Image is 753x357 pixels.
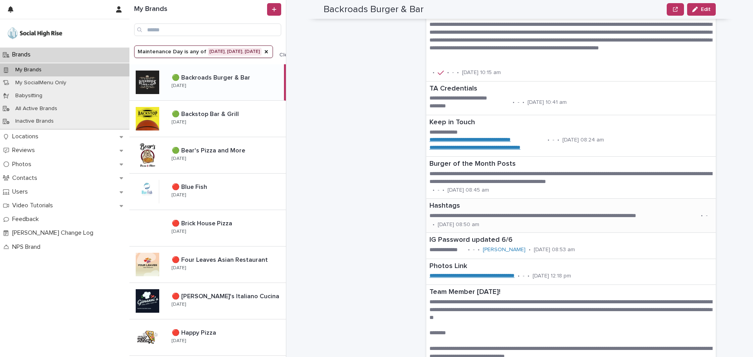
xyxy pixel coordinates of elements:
p: 🟢 Bear's Pizza and More [172,145,247,154]
p: Burger of the Month Posts [429,160,713,169]
p: Babysitting [9,92,49,99]
p: [DATE] [172,229,186,234]
p: • [433,69,435,76]
a: 🟢 Backstop Bar & Grill🟢 Backstop Bar & Grill [DATE] [129,101,286,137]
p: [DATE] 10:15 am [462,69,501,76]
p: 🔴 Brick House Pizza [172,218,234,227]
p: [DATE] 12:18 pm [533,273,571,279]
a: 🟢 Bear's Pizza and More🟢 Bear's Pizza and More [DATE] [129,137,286,174]
a: 🟢 Backroads Burger & Bar🟢 Backroads Burger & Bar [DATE] [129,64,286,101]
p: • [433,221,435,228]
p: • [518,273,520,279]
p: IG Password updated 6/6 [429,236,658,245]
p: [DATE] [172,83,186,89]
p: NPS Brand [9,243,47,251]
h2: Backroads Burger & Bar [324,4,424,15]
p: Brands [9,51,37,58]
p: [DATE] [172,265,186,271]
p: [DATE] [172,120,186,125]
p: - [523,273,524,279]
p: [DATE] [172,192,186,198]
p: My SocialMenu Only [9,80,73,86]
p: Contacts [9,174,44,182]
p: - [518,99,519,106]
button: Maintenance Day [134,45,273,58]
p: [DATE] 08:24 am [562,137,604,143]
p: Users [9,188,34,196]
a: 🔴 [PERSON_NAME]'s Italiano Cucina🔴 [PERSON_NAME]'s Italiano Cucina [DATE] [129,283,286,319]
p: • [527,273,529,279]
h1: My Brands [134,5,266,14]
p: • [478,246,480,253]
p: [DATE] 08:45 am [447,187,489,194]
p: - [473,246,475,253]
p: 🟢 Backroads Burger & Bar [172,72,252,82]
p: • [701,212,703,219]
span: Edit [701,7,711,12]
p: - [438,187,439,194]
p: • [433,187,435,194]
p: - [553,137,554,143]
p: Photos [9,161,38,168]
a: 🔴 Happy Pizza🔴 Happy Pizza [DATE] [129,319,286,356]
p: - [452,69,454,76]
p: Feedback [9,216,45,223]
p: • [468,246,470,253]
p: - [706,212,708,219]
p: [DATE] [172,338,186,344]
p: Photos Link [429,262,609,271]
p: 🔴 Four Leaves Asian Restaurant [172,255,269,264]
button: Edit [687,3,716,16]
p: 🔴 Blue Fish [172,182,209,191]
a: IG Password updated 6/6**** **** ****•-•[PERSON_NAME] •[DATE] 08:53 am [426,233,716,259]
p: Inactive Brands [9,118,60,125]
p: • [513,99,515,106]
p: Hashtags [429,202,713,210]
p: • [457,69,459,76]
p: TA Credentials [429,85,615,93]
p: • [442,187,444,194]
p: Keep in Touch [429,118,649,127]
p: [DATE] 10:41 am [527,99,567,106]
a: 🔴 Four Leaves Asian Restaurant🔴 Four Leaves Asian Restaurant [DATE] [129,246,286,283]
p: 🔴 [PERSON_NAME]'s Italiano Cucina [172,291,281,300]
a: [PERSON_NAME] [483,246,526,253]
p: 🔴 Happy Pizza [172,328,218,337]
p: [DATE] [172,156,186,161]
p: • [557,137,559,143]
p: • [522,99,524,106]
p: All Active Brands [9,105,64,112]
p: • [547,137,549,143]
p: 🟢 Backstop Bar & Grill [172,109,240,118]
p: [DATE] [172,302,186,307]
p: Team Member [DATE]! [429,288,713,297]
p: Locations [9,133,45,140]
a: 🔴 Blue Fish🔴 Blue Fish [DATE] [129,174,286,210]
button: Clear all filters [273,52,316,58]
p: • [447,69,449,76]
p: [DATE] 08:53 am [534,246,575,253]
p: My Brands [9,67,48,73]
img: o5DnuTxEQV6sW9jFYBBf [6,25,64,41]
p: Video Tutorials [9,202,59,209]
p: • [529,246,531,253]
p: Reviews [9,147,41,154]
p: [DATE] 08:50 am [438,221,479,228]
a: 🔴 Brick House Pizza🔴 Brick House Pizza [DATE] [129,210,286,246]
p: [PERSON_NAME] Change Log [9,229,100,237]
span: Clear all filters [279,52,316,58]
input: Search [134,24,281,36]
